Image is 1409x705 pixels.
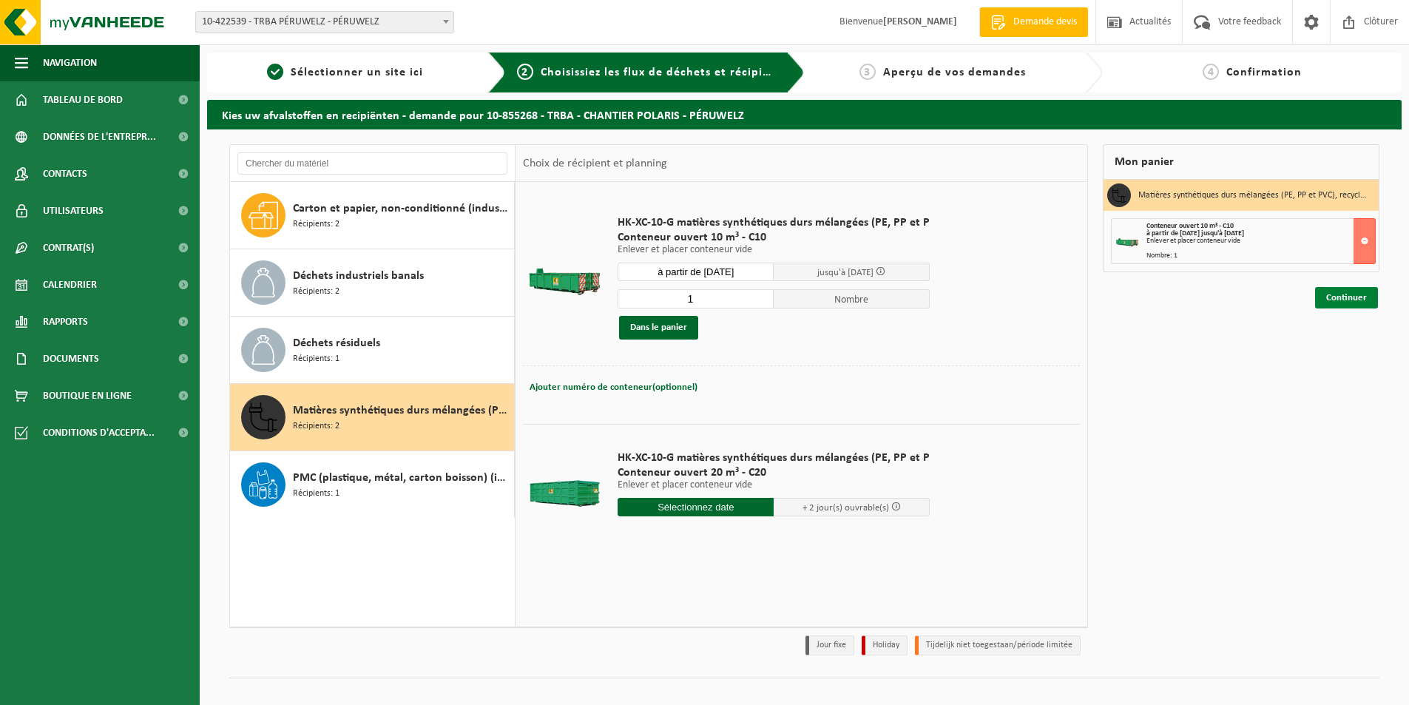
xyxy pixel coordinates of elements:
a: Continuer [1315,287,1378,308]
li: Holiday [862,635,908,655]
p: Enlever et placer conteneur vide [618,245,930,255]
span: Rapports [43,303,88,340]
div: Choix de récipient et planning [516,145,675,182]
span: 1 [267,64,283,80]
a: Demande devis [979,7,1088,37]
span: Matières synthétiques durs mélangées (PE, PP et PVC), recyclables (industriel) [293,402,510,419]
input: Sélectionnez date [618,263,774,281]
span: Récipients: 2 [293,419,339,434]
span: Demande devis [1010,15,1081,30]
span: Boutique en ligne [43,377,132,414]
input: Chercher du matériel [237,152,507,175]
span: 4 [1203,64,1219,80]
span: 3 [859,64,876,80]
span: Navigation [43,44,97,81]
span: HK-XC-10-G matières synthétiques durs mélangées (PE, PP et P [618,215,930,230]
button: Déchets résiduels Récipients: 1 [230,317,515,384]
span: Sélectionner un site ici [291,67,423,78]
span: Nombre [774,289,930,308]
span: Calendrier [43,266,97,303]
span: Déchets industriels banals [293,267,424,285]
button: Ajouter numéro de conteneur(optionnel) [528,377,699,398]
span: Récipients: 2 [293,285,339,299]
button: Dans le panier [619,316,698,340]
div: Nombre: 1 [1146,252,1375,260]
span: HK-XC-10-G matières synthétiques durs mélangées (PE, PP et P [618,451,930,465]
span: PMC (plastique, métal, carton boisson) (industriel) [293,469,510,487]
div: Enlever et placer conteneur vide [1146,237,1375,245]
li: Tijdelijk niet toegestaan/période limitée [915,635,1081,655]
span: Confirmation [1226,67,1302,78]
span: Aperçu de vos demandes [883,67,1026,78]
span: Conteneur ouvert 20 m³ - C20 [618,465,930,480]
strong: à partir de [DATE] jusqu'à [DATE] [1146,229,1244,237]
span: Documents [43,340,99,377]
span: Carton et papier, non-conditionné (industriel) [293,200,510,217]
span: 2 [517,64,533,80]
h2: Kies uw afvalstoffen en recipiënten - demande pour 10-855268 - TRBA - CHANTIER POLARIS - PÉRUWELZ [207,100,1402,129]
button: PMC (plastique, métal, carton boisson) (industriel) Récipients: 1 [230,451,515,518]
span: Conteneur ouvert 10 m³ - C10 [1146,222,1234,230]
a: 1Sélectionner un site ici [214,64,476,81]
button: Carton et papier, non-conditionné (industriel) Récipients: 2 [230,182,515,249]
span: + 2 jour(s) ouvrable(s) [803,503,889,513]
h3: Matières synthétiques durs mélangées (PE, PP et PVC), recyclables (industriel) [1138,183,1368,207]
span: Choisissiez les flux de déchets et récipients [541,67,787,78]
strong: [PERSON_NAME] [883,16,957,27]
span: Récipients: 1 [293,487,339,501]
span: Tableau de bord [43,81,123,118]
span: Utilisateurs [43,192,104,229]
span: Contrat(s) [43,229,94,266]
input: Sélectionnez date [618,498,774,516]
span: Conteneur ouvert 10 m³ - C10 [618,230,930,245]
button: Matières synthétiques durs mélangées (PE, PP et PVC), recyclables (industriel) Récipients: 2 [230,384,515,451]
li: Jour fixe [805,635,854,655]
span: Récipients: 1 [293,352,339,366]
span: Conditions d'accepta... [43,414,155,451]
span: jusqu'à [DATE] [817,268,874,277]
p: Enlever et placer conteneur vide [618,480,930,490]
span: 10-422539 - TRBA PÉRUWELZ - PÉRUWELZ [196,12,453,33]
span: Ajouter numéro de conteneur(optionnel) [530,382,697,392]
span: Déchets résiduels [293,334,380,352]
div: Mon panier [1103,144,1379,180]
button: Déchets industriels banals Récipients: 2 [230,249,515,317]
span: Récipients: 2 [293,217,339,232]
span: Données de l'entrepr... [43,118,156,155]
span: 10-422539 - TRBA PÉRUWELZ - PÉRUWELZ [195,11,454,33]
span: Contacts [43,155,87,192]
